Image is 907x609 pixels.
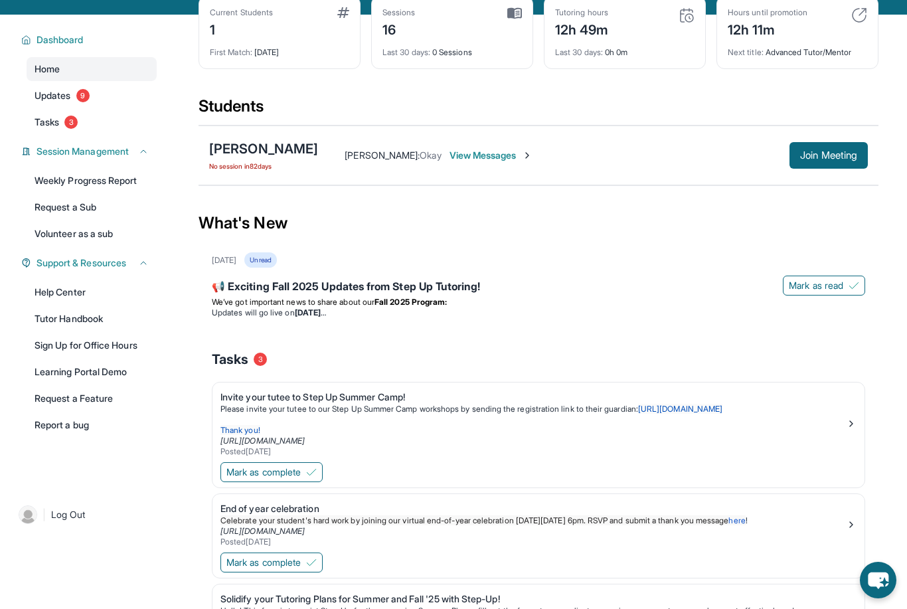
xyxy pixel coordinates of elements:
[76,89,90,102] span: 9
[220,537,846,547] div: Posted [DATE]
[210,18,273,39] div: 1
[450,149,533,162] span: View Messages
[220,553,323,572] button: Mark as complete
[35,62,60,76] span: Home
[220,425,260,435] span: Thank you!
[295,307,326,317] strong: [DATE]
[27,110,157,134] a: Tasks3
[199,194,878,252] div: What's New
[254,353,267,366] span: 3
[382,39,522,58] div: 0 Sessions
[27,57,157,81] a: Home
[220,515,728,525] span: Celebrate your student's hard work by joining our virtual end-of-year celebration [DATE][DATE] 6p...
[555,18,609,39] div: 12h 49m
[37,256,126,270] span: Support & Resources
[27,280,157,304] a: Help Center
[800,151,857,159] span: Join Meeting
[728,39,867,58] div: Advanced Tutor/Mentor
[382,47,430,57] span: Last 30 days :
[220,462,323,482] button: Mark as complete
[212,494,865,550] a: End of year celebrationCelebrate your student's hard work by joining our virtual end-of-year cele...
[35,89,71,102] span: Updates
[783,276,865,296] button: Mark as read
[226,466,301,479] span: Mark as complete
[27,84,157,108] a: Updates9
[555,7,609,18] div: Tutoring hours
[220,502,846,515] div: End of year celebration
[27,360,157,384] a: Learning Portal Demo
[199,96,878,125] div: Students
[31,33,149,46] button: Dashboard
[212,297,374,307] span: We’ve got important news to share about our
[37,33,84,46] span: Dashboard
[220,391,846,404] div: Invite your tutee to Step Up Summer Camp!
[51,508,86,521] span: Log Out
[306,557,317,568] img: Mark as complete
[27,387,157,410] a: Request a Feature
[220,515,846,526] p: !
[728,515,745,525] a: here
[555,39,695,58] div: 0h 0m
[27,413,157,437] a: Report a bug
[27,222,157,246] a: Volunteer as a sub
[789,142,868,169] button: Join Meeting
[27,307,157,331] a: Tutor Handbook
[555,47,603,57] span: Last 30 days :
[728,7,807,18] div: Hours until promotion
[37,145,129,158] span: Session Management
[210,39,349,58] div: [DATE]
[382,7,416,18] div: Sessions
[212,350,248,369] span: Tasks
[209,139,318,158] div: [PERSON_NAME]
[220,404,846,414] p: Please invite your tutee to our Step Up Summer Camp workshops by sending the registration link to...
[209,161,318,171] span: No session in 82 days
[31,256,149,270] button: Support & Resources
[345,149,420,161] span: [PERSON_NAME] :
[728,47,764,57] span: Next title :
[244,252,276,268] div: Unread
[522,150,533,161] img: Chevron-Right
[42,507,46,523] span: |
[27,333,157,357] a: Sign Up for Office Hours
[210,47,252,57] span: First Match :
[306,467,317,478] img: Mark as complete
[789,279,843,292] span: Mark as read
[220,436,305,446] a: [URL][DOMAIN_NAME]
[27,195,157,219] a: Request a Sub
[212,383,865,460] a: Invite your tutee to Step Up Summer Camp!Please invite your tutee to our Step Up Summer Camp work...
[220,592,846,606] div: Solidify your Tutoring Plans for Summer and Fall '25 with Step-Up!
[212,278,865,297] div: 📢 Exciting Fall 2025 Updates from Step Up Tutoring!
[27,169,157,193] a: Weekly Progress Report
[35,116,59,129] span: Tasks
[337,7,349,18] img: card
[860,562,896,598] button: chat-button
[19,505,37,524] img: user-img
[220,446,846,457] div: Posted [DATE]
[420,149,441,161] span: Okay
[226,556,301,569] span: Mark as complete
[13,500,157,529] a: |Log Out
[507,7,522,19] img: card
[679,7,695,23] img: card
[212,307,865,318] li: Updates will go live on
[728,18,807,39] div: 12h 11m
[382,18,416,39] div: 16
[210,7,273,18] div: Current Students
[638,404,722,414] a: [URL][DOMAIN_NAME]
[851,7,867,23] img: card
[849,280,859,291] img: Mark as read
[220,526,305,536] a: [URL][DOMAIN_NAME]
[64,116,78,129] span: 3
[374,297,447,307] strong: Fall 2025 Program:
[31,145,149,158] button: Session Management
[212,255,236,266] div: [DATE]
